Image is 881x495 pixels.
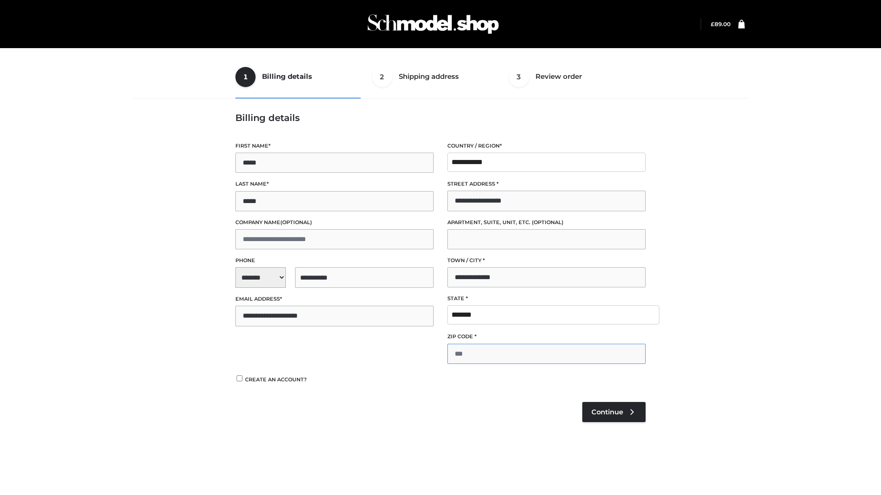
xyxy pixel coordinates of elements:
a: Continue [582,402,646,422]
span: (optional) [532,219,563,225]
span: Continue [591,408,623,416]
bdi: 89.00 [711,21,730,27]
label: Company name [235,218,434,227]
label: Email address [235,295,434,303]
a: £89.00 [711,21,730,27]
label: Street address [447,180,646,188]
h3: Billing details [235,112,646,123]
label: ZIP Code [447,332,646,341]
label: First name [235,142,434,150]
span: (optional) [280,219,312,225]
label: State [447,294,646,303]
label: Last name [235,180,434,188]
label: Apartment, suite, unit, etc. [447,218,646,227]
span: £ [711,21,714,27]
img: Schmodel Admin 964 [364,6,502,42]
label: Town / City [447,256,646,265]
label: Country / Region [447,142,646,150]
input: Create an account? [235,375,244,381]
span: Create an account? [245,376,307,383]
label: Phone [235,256,434,265]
